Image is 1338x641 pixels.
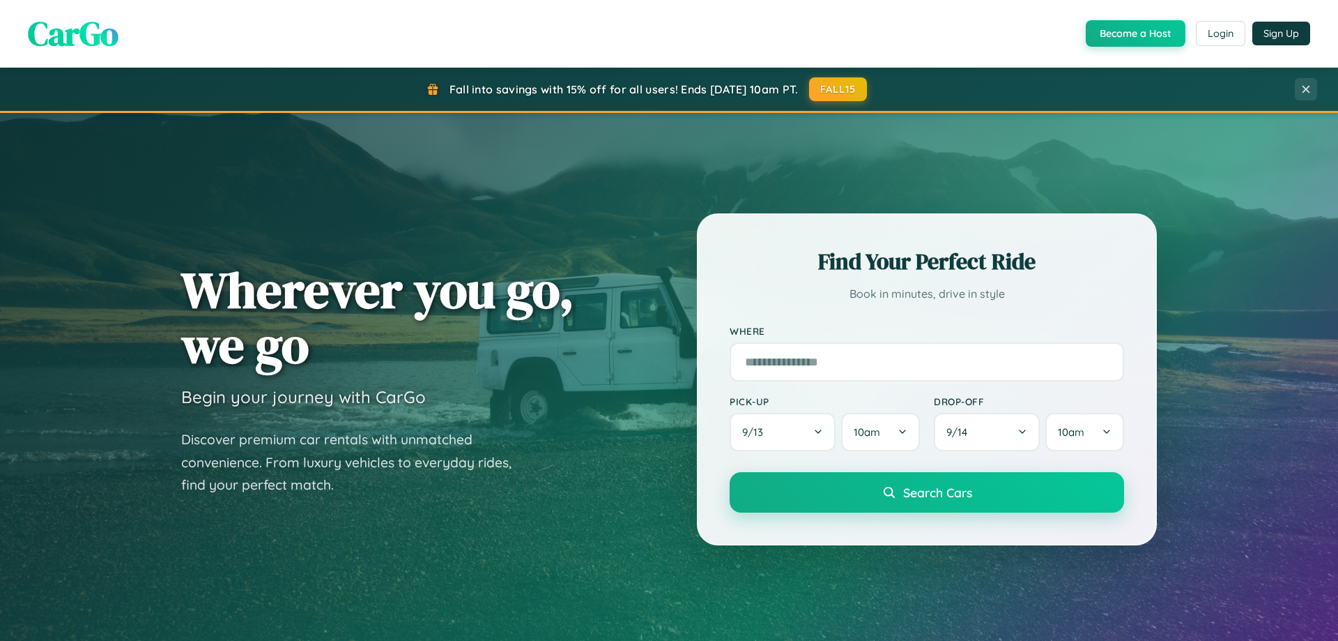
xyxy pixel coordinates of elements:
[181,262,574,372] h1: Wherever you go, we go
[730,472,1124,513] button: Search Cars
[181,428,530,497] p: Discover premium car rentals with unmatched convenience. From luxury vehicles to everyday rides, ...
[841,413,920,451] button: 10am
[854,425,880,439] span: 10am
[730,395,920,407] label: Pick-up
[181,386,426,407] h3: Begin your journey with CarGo
[934,395,1124,407] label: Drop-off
[1196,21,1245,46] button: Login
[1252,22,1310,45] button: Sign Up
[1045,413,1124,451] button: 10am
[730,246,1124,277] h2: Find Your Perfect Ride
[742,425,770,439] span: 9 / 13
[28,10,118,56] span: CarGo
[1058,425,1084,439] span: 10am
[1086,20,1185,47] button: Become a Host
[730,284,1124,304] p: Book in minutes, drive in style
[903,485,972,500] span: Search Cars
[809,77,868,101] button: FALL15
[730,325,1124,337] label: Where
[946,425,974,439] span: 9 / 14
[449,82,799,96] span: Fall into savings with 15% off for all users! Ends [DATE] 10am PT.
[730,413,836,451] button: 9/13
[934,413,1040,451] button: 9/14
